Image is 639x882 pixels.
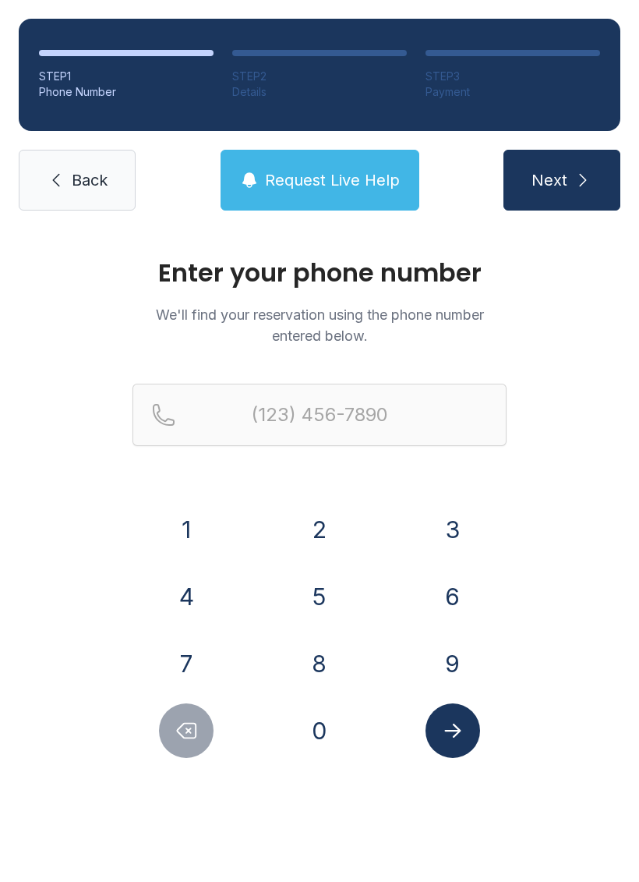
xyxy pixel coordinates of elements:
[159,569,214,624] button: 4
[39,69,214,84] div: STEP 1
[292,636,347,691] button: 8
[159,502,214,557] button: 1
[132,260,507,285] h1: Enter your phone number
[425,636,480,691] button: 9
[425,569,480,624] button: 6
[159,636,214,691] button: 7
[232,69,407,84] div: STEP 2
[159,703,214,758] button: Delete number
[265,169,400,191] span: Request Live Help
[425,502,480,557] button: 3
[425,69,600,84] div: STEP 3
[39,84,214,100] div: Phone Number
[292,502,347,557] button: 2
[72,169,108,191] span: Back
[531,169,567,191] span: Next
[232,84,407,100] div: Details
[132,384,507,446] input: Reservation phone number
[292,569,347,624] button: 5
[292,703,347,758] button: 0
[132,304,507,346] p: We'll find your reservation using the phone number entered below.
[425,703,480,758] button: Submit lookup form
[425,84,600,100] div: Payment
